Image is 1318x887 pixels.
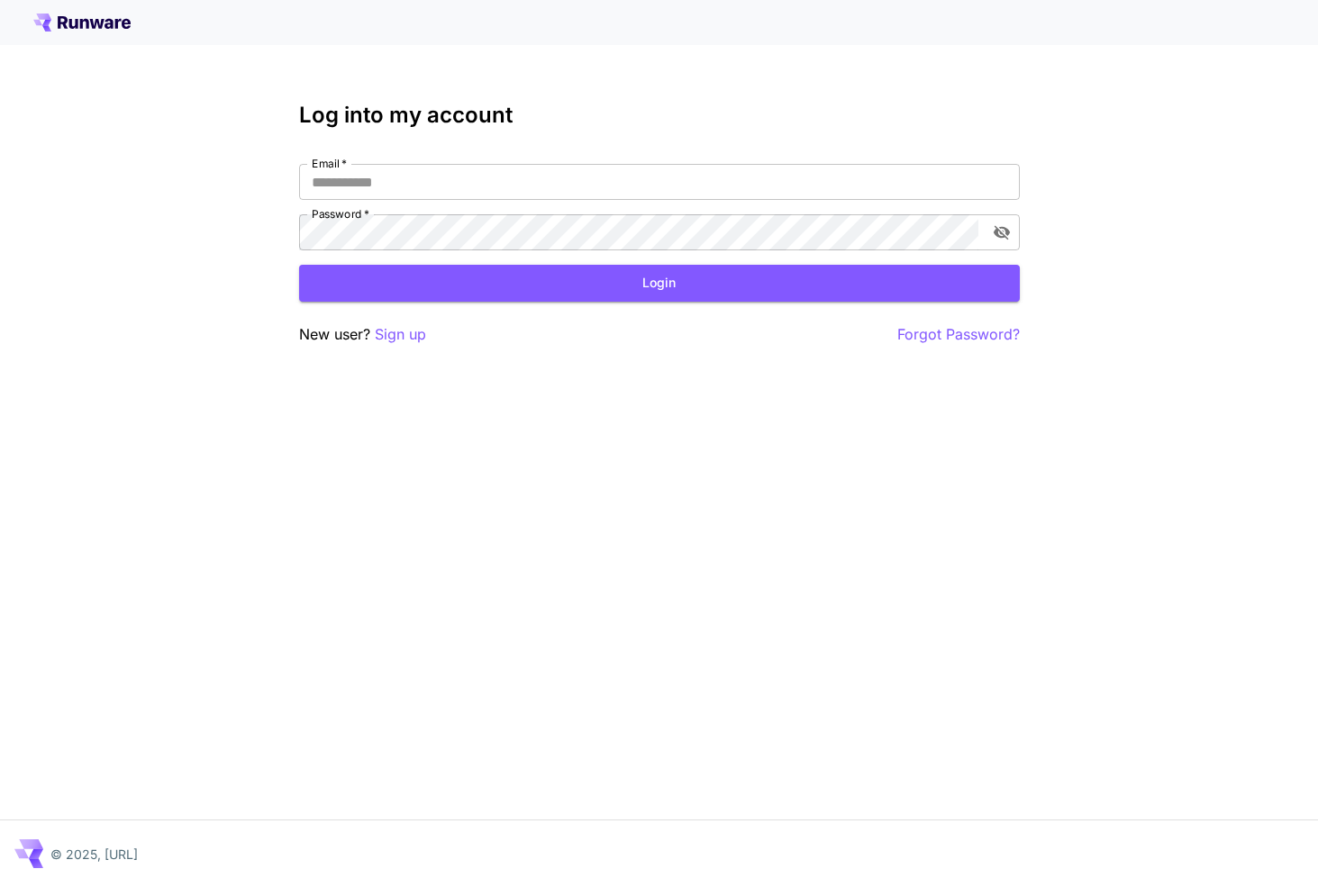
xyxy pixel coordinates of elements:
[299,323,426,346] p: New user?
[50,845,138,864] p: © 2025, [URL]
[299,103,1020,128] h3: Log into my account
[986,216,1018,249] button: toggle password visibility
[375,323,426,346] button: Sign up
[299,265,1020,302] button: Login
[312,156,347,171] label: Email
[312,206,369,222] label: Password
[897,323,1020,346] button: Forgot Password?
